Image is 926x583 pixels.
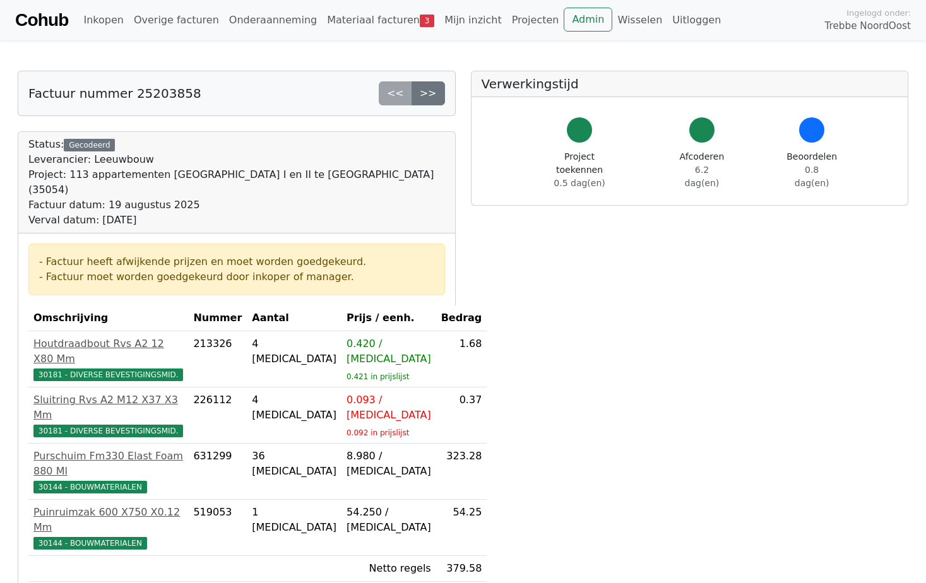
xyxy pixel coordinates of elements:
td: 323.28 [436,444,487,500]
div: Purschuim Fm330 Elast Foam 880 Ml [33,449,183,479]
div: Factuur datum: 19 augustus 2025 [28,197,445,213]
div: Gecodeerd [64,139,115,151]
a: Houtdraadbout Rvs A2 12 X80 Mm30181 - DIVERSE BEVESTIGINGSMID. [33,336,183,382]
th: Bedrag [436,305,487,331]
td: 379.58 [436,556,487,582]
th: Omschrijving [28,305,188,331]
div: 0.420 / [MEDICAL_DATA] [347,336,431,367]
span: 0.8 dag(en) [795,165,829,188]
span: 30181 - DIVERSE BEVESTIGINGSMID. [33,425,183,437]
td: 0.37 [436,387,487,444]
th: Aantal [247,305,341,331]
a: >> [412,81,445,105]
sub: 0.092 in prijslijst [347,428,409,437]
sub: 0.421 in prijslijst [347,372,409,381]
a: Uitloggen [667,8,726,33]
div: Verval datum: [DATE] [28,213,445,228]
div: Houtdraadbout Rvs A2 12 X80 Mm [33,336,183,367]
a: Wisselen [612,8,667,33]
div: 36 [MEDICAL_DATA] [252,449,336,479]
h5: Factuur nummer 25203858 [28,86,201,101]
span: 6.2 dag(en) [685,165,720,188]
div: Project: 113 appartementen [GEOGRAPHIC_DATA] I en II te [GEOGRAPHIC_DATA] (35054) [28,167,445,197]
div: 1 [MEDICAL_DATA] [252,505,336,535]
a: Inkopen [78,8,128,33]
th: Prijs / eenh. [341,305,436,331]
a: Overige facturen [129,8,224,33]
a: Purschuim Fm330 Elast Foam 880 Ml30144 - BOUWMATERIALEN [33,449,183,494]
div: Leverancier: Leeuwbouw [28,152,445,167]
div: Afcoderen [678,150,727,190]
a: Materiaal facturen3 [322,8,439,33]
div: 4 [MEDICAL_DATA] [252,392,336,423]
span: 3 [420,15,434,27]
div: 0.093 / [MEDICAL_DATA] [347,392,431,423]
td: 226112 [188,387,247,444]
div: 54.250 / [MEDICAL_DATA] [347,505,431,535]
div: - Factuur heeft afwijkende prijzen en moet worden goedgekeurd. [39,254,434,269]
td: 519053 [188,500,247,556]
td: 631299 [188,444,247,500]
div: Status: [28,137,445,228]
td: Netto regels [341,556,436,582]
div: - Factuur moet worden goedgekeurd door inkoper of manager. [39,269,434,285]
span: 30181 - DIVERSE BEVESTIGINGSMID. [33,368,183,381]
span: Ingelogd onder: [846,7,911,19]
h5: Verwerkingstijd [482,76,898,91]
span: 30144 - BOUWMATERIALEN [33,537,147,550]
div: Puinruimzak 600 X750 X0.12 Mm [33,505,183,535]
td: 213326 [188,331,247,387]
a: Puinruimzak 600 X750 X0.12 Mm30144 - BOUWMATERIALEN [33,505,183,550]
a: Onderaanneming [224,8,322,33]
span: 0.5 dag(en) [554,178,605,188]
th: Nummer [188,305,247,331]
td: 1.68 [436,331,487,387]
a: Admin [564,8,612,32]
div: Project toekennen [542,150,617,190]
a: Projecten [507,8,564,33]
div: Beoordelen [787,150,837,190]
td: 54.25 [436,500,487,556]
span: Trebbe NoordOost [825,19,911,33]
div: Sluitring Rvs A2 M12 X37 X3 Mm [33,392,183,423]
div: 4 [MEDICAL_DATA] [252,336,336,367]
div: 8.980 / [MEDICAL_DATA] [347,449,431,479]
a: Cohub [15,5,68,35]
span: 30144 - BOUWMATERIALEN [33,481,147,493]
a: Sluitring Rvs A2 M12 X37 X3 Mm30181 - DIVERSE BEVESTIGINGSMID. [33,392,183,438]
a: Mijn inzicht [439,8,507,33]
